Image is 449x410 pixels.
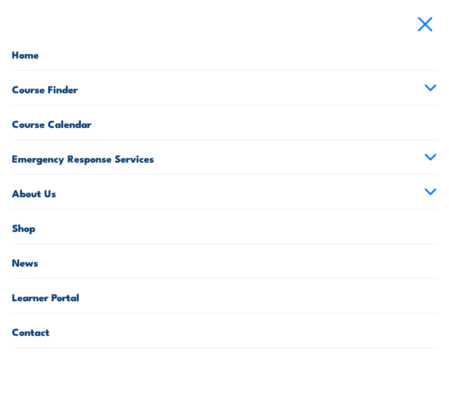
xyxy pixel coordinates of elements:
a: Contact [12,313,437,347]
a: Emergency Response Services [12,140,437,174]
a: Learner Portal [12,279,437,313]
a: About Us [12,175,437,209]
a: Shop [12,209,437,243]
a: Course Finder [12,71,437,105]
a: Home [12,36,437,70]
a: Course Calendar [12,105,437,139]
a: News [12,244,437,278]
